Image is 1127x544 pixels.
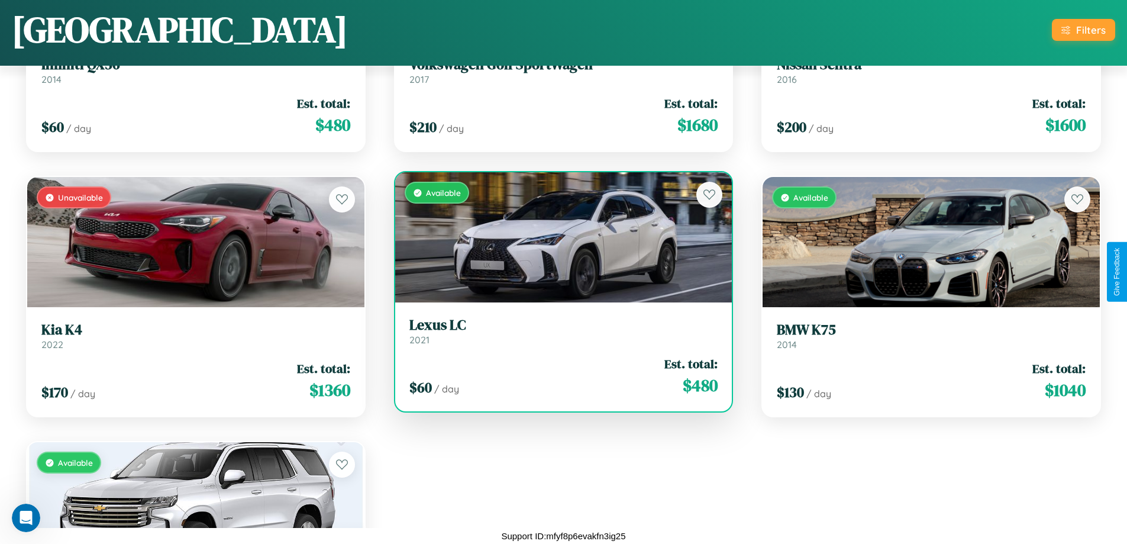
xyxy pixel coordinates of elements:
p: Support ID: mfyf8p6evakfn3ig25 [501,528,625,544]
h3: Volkswagen Golf SportWagen [409,56,718,73]
span: Est. total: [297,95,350,112]
span: / day [809,123,834,134]
span: Est. total: [664,95,718,112]
span: Available [793,192,828,202]
span: 2014 [41,73,62,85]
iframe: Intercom live chat [12,504,40,532]
span: / day [806,388,831,400]
span: $ 480 [683,374,718,397]
span: 2016 [777,73,797,85]
span: $ 1680 [677,113,718,137]
a: Kia K42022 [41,321,350,350]
span: 2014 [777,339,797,350]
a: Lexus LC2021 [409,317,718,346]
span: $ 1040 [1045,378,1086,402]
a: Nissan Sentra2016 [777,56,1086,85]
span: $ 60 [409,378,432,397]
a: BMW K752014 [777,321,1086,350]
a: Volkswagen Golf SportWagen2017 [409,56,718,85]
span: Available [426,188,461,198]
span: $ 130 [777,382,804,402]
span: / day [70,388,95,400]
span: 2022 [41,339,63,350]
h3: Kia K4 [41,321,350,339]
div: Give Feedback [1113,248,1121,296]
h3: BMW K75 [777,321,1086,339]
span: Est. total: [297,360,350,377]
span: Available [58,458,93,468]
h1: [GEOGRAPHIC_DATA] [12,5,348,54]
span: $ 200 [777,117,806,137]
span: $ 170 [41,382,68,402]
span: Est. total: [664,355,718,372]
span: 2017 [409,73,429,85]
span: / day [66,123,91,134]
h3: Lexus LC [409,317,718,334]
span: $ 60 [41,117,64,137]
span: $ 210 [409,117,437,137]
span: $ 1360 [309,378,350,402]
div: Filters [1076,24,1106,36]
span: $ 480 [315,113,350,137]
span: Est. total: [1032,360,1086,377]
button: Filters [1052,19,1115,41]
span: 2021 [409,334,430,346]
span: Unavailable [58,192,103,202]
span: Est. total: [1032,95,1086,112]
span: $ 1600 [1045,113,1086,137]
a: Infiniti QX562014 [41,56,350,85]
span: / day [439,123,464,134]
span: / day [434,383,459,395]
